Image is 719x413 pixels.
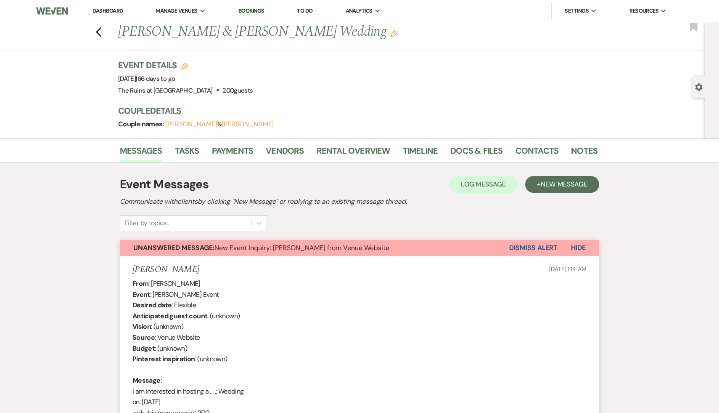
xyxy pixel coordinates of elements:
b: Event [132,290,150,299]
button: Dismiss Alert [509,240,558,256]
b: Vision [132,322,151,331]
h3: Event Details [118,59,253,71]
button: Log Message [449,176,518,193]
a: To Do [297,7,312,14]
a: Bookings [238,7,264,15]
span: New Message [541,180,587,189]
h5: [PERSON_NAME] [132,264,199,275]
a: Tasks [175,144,199,163]
span: 66 days to go [137,75,175,83]
span: Manage Venues [156,7,197,15]
button: [PERSON_NAME] [222,121,274,128]
a: Notes [571,144,597,163]
h3: Couple Details [118,105,589,117]
span: 200 guests [222,86,253,95]
button: Hide [558,240,599,256]
a: Docs & Files [450,144,502,163]
a: Contacts [515,144,559,163]
span: Hide [571,243,586,252]
span: Analytics [346,7,373,15]
span: The Ruins at [GEOGRAPHIC_DATA] [118,86,213,95]
a: Dashboard [93,7,123,14]
span: Couple names: [118,120,165,128]
b: Message [132,376,161,385]
a: Timeline [403,144,438,163]
a: Rental Overview [317,144,390,163]
b: Source [132,333,155,342]
button: [PERSON_NAME] [165,121,217,128]
h1: Event Messages [120,176,209,193]
div: Filter by topics... [124,218,169,228]
h2: Communicate with clients by clicking "New Message" or replying to an existing message thread. [120,197,599,207]
a: Vendors [266,144,304,163]
b: From [132,279,148,288]
span: | [136,75,175,83]
span: Resources [629,7,658,15]
b: Anticipated guest count [132,312,207,320]
button: Edit [391,29,397,37]
a: Payments [212,144,254,163]
b: Pinterest inspiration [132,354,195,363]
span: & [165,120,274,128]
a: Messages [120,144,162,163]
span: Log Message [461,180,506,189]
button: Unanswered Message:New Event Inquiry: [PERSON_NAME] from Venue Website [120,240,509,256]
h1: [PERSON_NAME] & [PERSON_NAME] Wedding [118,22,495,42]
b: Desired date [132,301,172,309]
span: New Event Inquiry: [PERSON_NAME] from Venue Website [133,243,389,252]
button: +New Message [525,176,599,193]
span: [DATE] 1:14 AM [549,265,587,273]
b: Budget [132,344,155,353]
img: Weven Logo [36,2,68,20]
strong: Unanswered Message: [133,243,214,252]
button: Open lead details [695,83,703,91]
span: [DATE] [118,75,175,83]
span: Settings [565,7,589,15]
